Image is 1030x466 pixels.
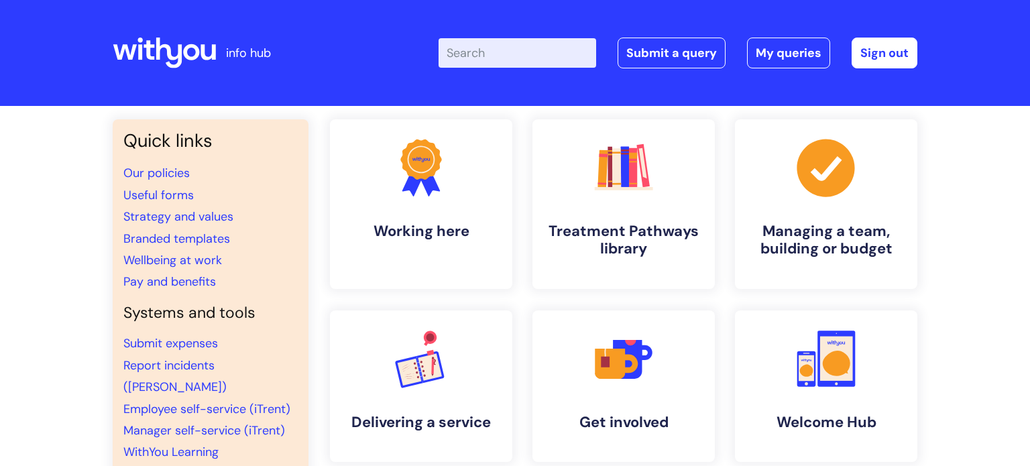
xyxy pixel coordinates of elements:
a: Strategy and values [123,209,233,225]
a: Report incidents ([PERSON_NAME]) [123,357,227,395]
a: Manager self-service (iTrent) [123,422,285,439]
a: Get involved [532,310,715,462]
a: Pay and benefits [123,274,216,290]
a: Submit a query [618,38,726,68]
div: | - [439,38,917,68]
h4: Delivering a service [341,414,502,431]
a: Our policies [123,165,190,181]
h4: Treatment Pathways library [543,223,704,258]
a: Working here [330,119,512,289]
h4: Welcome Hub [746,414,907,431]
a: Wellbeing at work [123,252,222,268]
a: Useful forms [123,187,194,203]
a: My queries [747,38,830,68]
a: Welcome Hub [735,310,917,462]
a: WithYou Learning [123,444,219,460]
a: Treatment Pathways library [532,119,715,289]
h3: Quick links [123,130,298,152]
a: Delivering a service [330,310,512,462]
a: Sign out [852,38,917,68]
h4: Get involved [543,414,704,431]
h4: Managing a team, building or budget [746,223,907,258]
a: Branded templates [123,231,230,247]
p: info hub [226,42,271,64]
h4: Working here [341,223,502,240]
a: Submit expenses [123,335,218,351]
a: Employee self-service (iTrent) [123,401,290,417]
h4: Systems and tools [123,304,298,323]
input: Search [439,38,596,68]
a: Managing a team, building or budget [735,119,917,289]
